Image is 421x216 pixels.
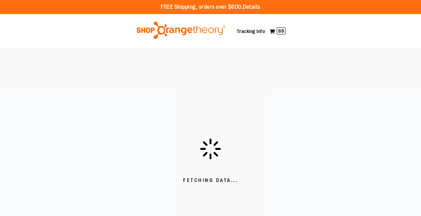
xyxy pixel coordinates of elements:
a: Tracking Info [237,28,265,34]
span: 88 [277,27,286,34]
img: Shop Orangetheory [135,21,226,39]
a: Details [243,4,260,10]
span: Fetching Data... [183,177,238,184]
p: FREE Shipping, orders over $600. [161,3,260,11]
